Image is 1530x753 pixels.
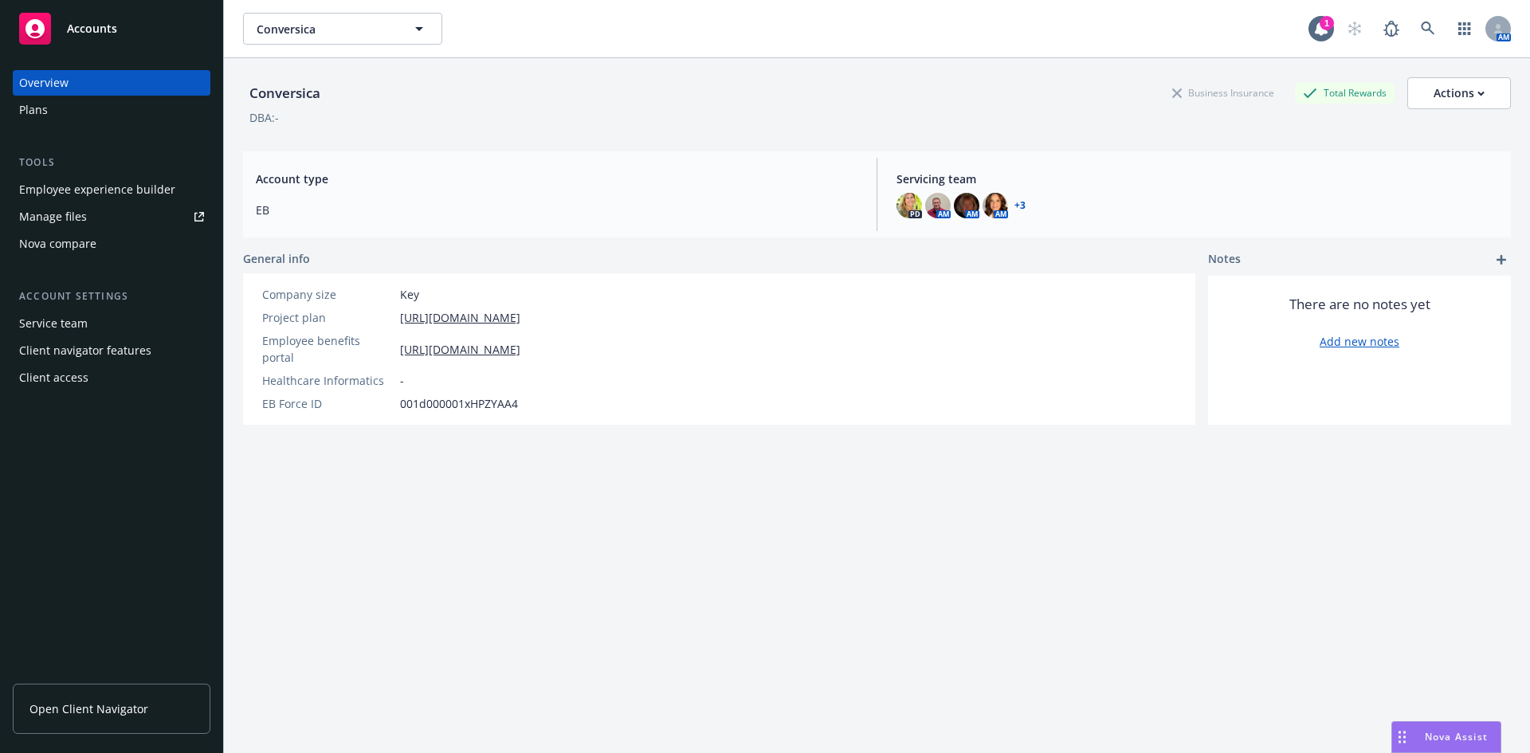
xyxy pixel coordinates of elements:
a: [URL][DOMAIN_NAME] [400,309,520,326]
span: Notes [1208,250,1241,269]
a: Report a Bug [1375,13,1407,45]
a: Add new notes [1320,333,1399,350]
div: Client navigator features [19,338,151,363]
div: Manage files [19,204,87,229]
div: Healthcare Informatics [262,372,394,389]
img: photo [983,193,1008,218]
span: Servicing team [896,171,1498,187]
a: Plans [13,97,210,123]
span: Accounts [67,22,117,35]
a: Service team [13,311,210,336]
span: Account type [256,171,857,187]
a: Switch app [1449,13,1481,45]
div: 1 [1320,16,1334,30]
img: photo [954,193,979,218]
img: photo [896,193,922,218]
span: Key [400,286,419,303]
div: Conversica [243,83,327,104]
span: Conversica [257,21,394,37]
div: Account settings [13,288,210,304]
a: Overview [13,70,210,96]
div: Actions [1434,78,1485,108]
span: 001d000001xHPZYAA4 [400,395,518,412]
div: Company size [262,286,394,303]
span: There are no notes yet [1289,295,1430,314]
a: Nova compare [13,231,210,257]
div: Service team [19,311,88,336]
div: EB Force ID [262,395,394,412]
div: Project plan [262,309,394,326]
div: DBA: - [249,109,279,126]
div: Drag to move [1392,722,1412,752]
a: add [1492,250,1511,269]
span: Open Client Navigator [29,700,148,717]
a: Start snowing [1339,13,1371,45]
div: Nova compare [19,231,96,257]
div: Employee benefits portal [262,332,394,366]
div: Employee experience builder [19,177,175,202]
div: Client access [19,365,88,390]
img: photo [925,193,951,218]
span: - [400,372,404,389]
a: Client access [13,365,210,390]
a: Client navigator features [13,338,210,363]
a: +3 [1014,201,1026,210]
button: Nova Assist [1391,721,1501,753]
a: Accounts [13,6,210,51]
button: Actions [1407,77,1511,109]
span: Nova Assist [1425,730,1488,743]
div: Tools [13,155,210,171]
a: [URL][DOMAIN_NAME] [400,341,520,358]
span: EB [256,202,857,218]
div: Plans [19,97,48,123]
span: General info [243,250,310,267]
a: Manage files [13,204,210,229]
div: Overview [19,70,69,96]
div: Total Rewards [1295,83,1395,103]
a: Employee experience builder [13,177,210,202]
div: Business Insurance [1164,83,1282,103]
a: Search [1412,13,1444,45]
button: Conversica [243,13,442,45]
